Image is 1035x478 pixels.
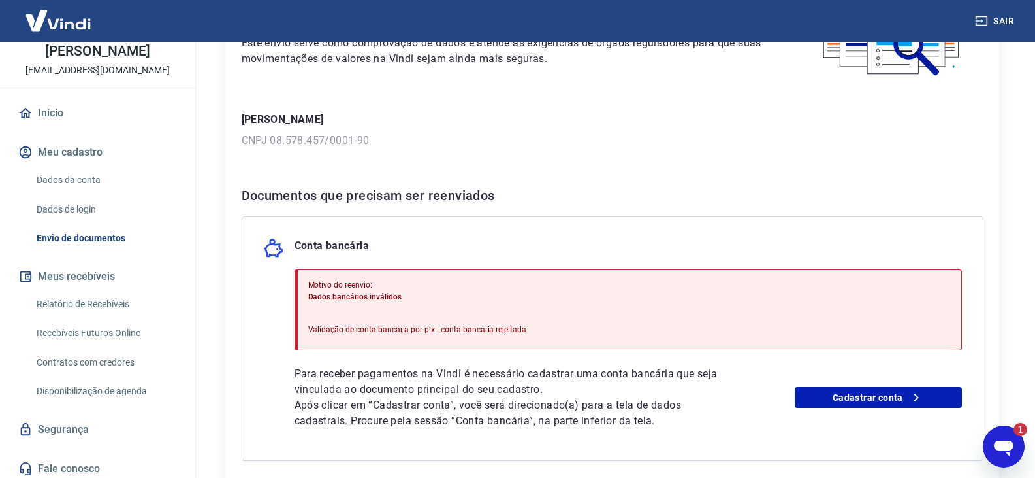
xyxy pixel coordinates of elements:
button: Sair [972,9,1019,33]
p: Este envio serve como comprovação de dados e atende as exigências de órgãos reguladores para que ... [242,35,770,67]
p: Para receber pagamentos na Vindi é necessário cadastrar uma conta bancária que seja vinculada ao ... [295,366,728,398]
iframe: Botão para iniciar a janela de mensagens, 1 mensagem não lida [983,426,1025,468]
a: Segurança [16,415,180,444]
span: Dados bancários inválidos [308,292,402,301]
a: Contratos com credores [31,349,180,376]
a: Cadastrar conta [795,387,962,408]
a: Dados da conta [31,167,180,194]
p: CNPJ 08.578.457/0001-90 [242,133,983,148]
p: Após clicar em “Cadastrar conta”, você será direcionado(a) para a tela de dados cadastrais. Procu... [295,398,728,429]
button: Meus recebíveis [16,262,180,291]
p: Validação de conta bancária por pix - conta bancária rejeitada [308,324,527,335]
a: Recebíveis Futuros Online [31,320,180,347]
a: Relatório de Recebíveis [31,291,180,318]
button: Meu cadastro [16,138,180,167]
p: [PERSON_NAME] [45,44,150,58]
iframe: Número de mensagens não lidas [1001,423,1027,436]
p: Motivo do reenvio: [308,279,527,291]
img: money_pork.0c50a358b6dafb15dddc3eea48f23780.svg [263,238,284,259]
p: Conta bancária [295,238,370,259]
a: Início [16,99,180,128]
p: [EMAIL_ADDRESS][DOMAIN_NAME] [25,63,170,77]
a: Disponibilização de agenda [31,378,180,405]
a: Envio de documentos [31,225,180,252]
p: [PERSON_NAME] [242,112,983,128]
a: Dados de login [31,196,180,223]
h6: Documentos que precisam ser reenviados [242,185,983,206]
img: Vindi [16,1,101,41]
